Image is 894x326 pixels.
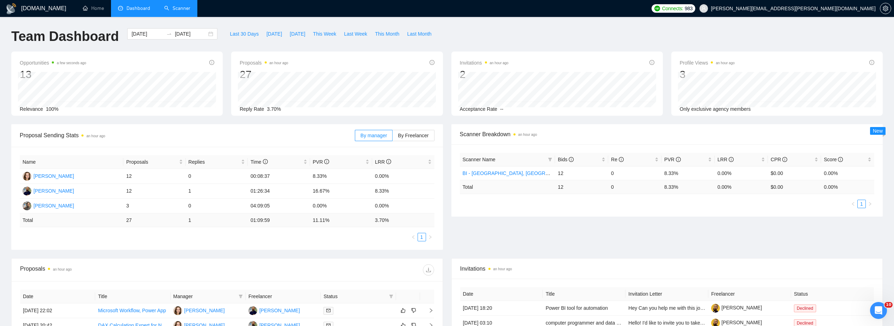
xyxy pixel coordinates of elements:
[310,199,372,213] td: 0.00%
[711,320,762,325] a: [PERSON_NAME]
[240,106,264,112] span: Reply Rate
[290,30,305,38] span: [DATE]
[866,200,874,208] button: right
[782,157,787,162] span: info-circle
[661,180,715,194] td: 8.33 %
[849,200,857,208] li: Previous Page
[248,199,310,213] td: 04:09:05
[57,61,86,65] time: a few seconds ago
[821,166,874,180] td: 0.00%
[248,307,300,313] a: FN[PERSON_NAME]
[230,30,259,38] span: Last 30 Days
[680,68,735,81] div: 3
[184,307,225,314] div: [PERSON_NAME]
[654,6,660,11] img: upwork-logo.png
[821,180,874,194] td: 0.00 %
[794,304,816,312] span: Declined
[409,233,418,241] button: left
[430,60,434,65] span: info-circle
[711,305,762,310] a: [PERSON_NAME]
[543,287,625,301] th: Title
[715,166,768,180] td: 0.00%
[824,157,843,162] span: Score
[20,106,43,112] span: Relevance
[126,158,177,166] span: Proposals
[870,302,887,319] iframe: Intercom live chat
[768,166,821,180] td: $0.00
[95,303,170,318] td: Microsoft Workflow, Power App
[569,157,574,162] span: info-circle
[239,294,243,298] span: filter
[460,301,543,316] td: [DATE] 18:20
[251,159,267,165] span: Time
[123,199,185,213] td: 3
[248,169,310,184] td: 00:08:37
[866,200,874,208] li: Next Page
[411,308,416,313] span: dislike
[858,200,865,208] a: 1
[123,155,185,169] th: Proposals
[555,166,608,180] td: 12
[608,166,661,180] td: 0
[794,305,819,311] a: Declined
[547,154,554,165] span: filter
[46,106,58,112] span: 100%
[717,157,734,162] span: LRR
[791,287,874,301] th: Status
[460,106,498,112] span: Acceptance Rate
[649,60,654,65] span: info-circle
[173,306,182,315] img: CA
[123,213,185,227] td: 27
[246,290,321,303] th: Freelancer
[676,157,681,162] span: info-circle
[388,291,395,302] span: filter
[259,307,300,314] div: [PERSON_NAME]
[608,180,661,194] td: 0
[768,180,821,194] td: $ 0.00
[166,31,172,37] span: to
[23,173,74,179] a: CA[PERSON_NAME]
[460,180,555,194] td: Total
[286,28,309,40] button: [DATE]
[340,28,371,40] button: Last Week
[411,235,415,239] span: left
[611,157,624,162] span: Re
[880,3,891,14] button: setting
[701,6,706,11] span: user
[401,308,406,313] span: like
[263,159,268,164] span: info-circle
[189,158,240,166] span: Replies
[226,28,263,40] button: Last 30 Days
[460,264,874,273] span: Invitations
[619,157,624,162] span: info-circle
[375,159,391,165] span: LRR
[884,302,893,308] span: 10
[248,184,310,199] td: 01:26:34
[386,159,391,164] span: info-circle
[880,6,891,11] span: setting
[428,235,432,239] span: right
[20,131,355,140] span: Proposal Sending Stats
[664,157,681,162] span: PVR
[209,60,214,65] span: info-circle
[771,157,787,162] span: CPR
[20,68,86,81] div: 13
[267,106,281,112] span: 3.70%
[23,203,74,208] a: M[PERSON_NAME]
[23,187,31,195] img: FN
[857,200,866,208] li: 1
[685,5,692,12] span: 983
[460,130,875,139] span: Scanner Breakdown
[493,267,512,271] time: an hour ago
[409,233,418,241] li: Previous Page
[118,6,123,11] span: dashboard
[270,61,288,65] time: an hour ago
[628,305,772,311] span: Hey Can you help me with this job? It is more specific than posted
[23,201,31,210] img: M
[344,30,367,38] span: Last Week
[372,169,434,184] td: 0.00%
[20,213,123,227] td: Total
[409,306,418,315] button: dislike
[708,287,791,301] th: Freelancer
[463,157,495,162] span: Scanner Name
